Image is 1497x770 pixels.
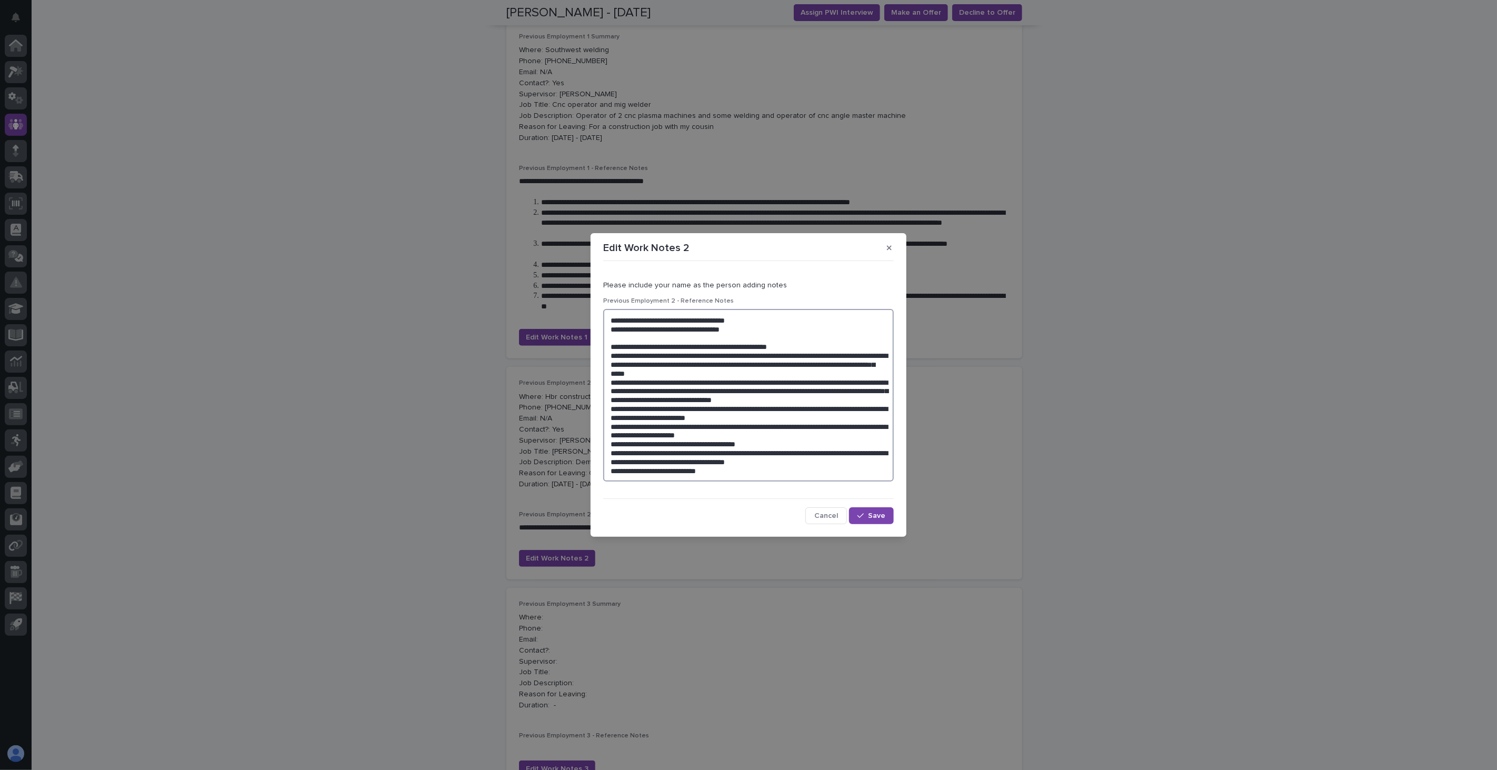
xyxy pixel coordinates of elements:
[603,298,734,304] span: Previous Employment 2 - Reference Notes
[814,512,838,519] span: Cancel
[849,507,894,524] button: Save
[805,507,847,524] button: Cancel
[603,242,690,254] p: Edit Work Notes 2
[868,512,885,519] span: Save
[603,281,894,290] p: Please include your name as the person adding notes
